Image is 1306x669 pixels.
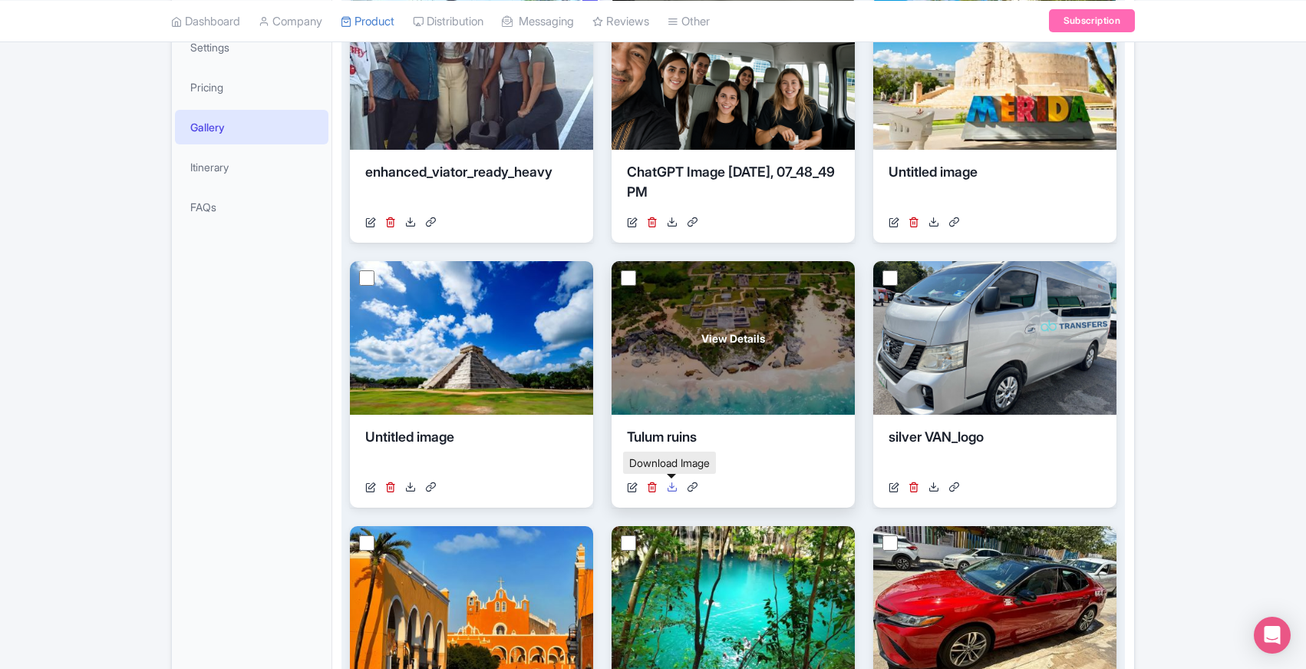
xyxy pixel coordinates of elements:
a: Settings [175,30,328,65]
a: Itinerary [175,150,328,184]
a: FAQs [175,190,328,224]
a: View Details [612,261,855,415]
a: Gallery [175,110,328,144]
div: enhanced_viator_ready_heavy [365,162,578,208]
div: Download Image [623,452,716,474]
div: silver VAN_logo [889,427,1101,473]
span: View Details [701,330,765,346]
a: Pricing [175,70,328,104]
div: Untitled image [365,427,578,473]
a: Subscription [1049,9,1135,32]
div: Open Intercom Messenger [1254,617,1291,654]
div: Untitled image [889,162,1101,208]
div: ChatGPT Image [DATE], 07_48_49 PM [627,162,839,208]
div: Tulum ruins [627,427,839,473]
